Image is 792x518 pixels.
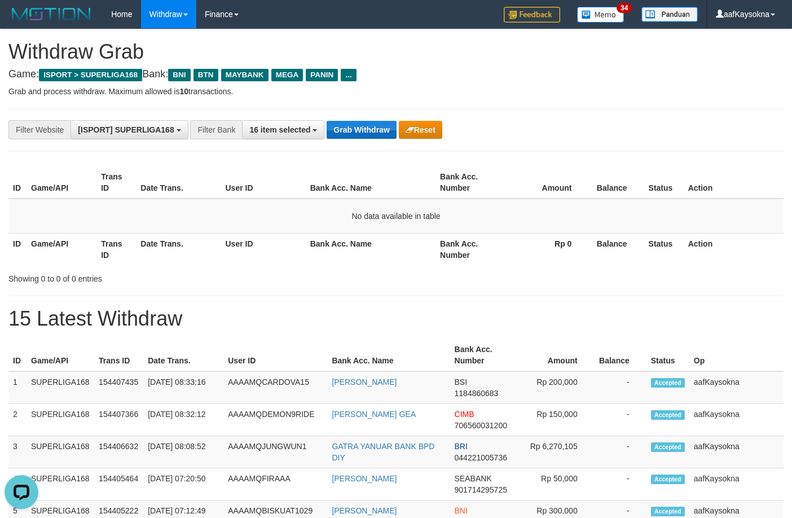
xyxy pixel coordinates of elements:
[595,468,646,501] td: -
[689,404,784,436] td: aafKaysokna
[684,233,784,265] th: Action
[179,87,188,96] strong: 10
[136,166,221,199] th: Date Trans.
[450,339,516,371] th: Bank Acc. Number
[136,233,221,265] th: Date Trans.
[249,125,310,134] span: 16 item selected
[168,69,190,81] span: BNI
[8,120,71,139] div: Filter Website
[595,404,646,436] td: -
[96,166,136,199] th: Trans ID
[8,308,784,330] h1: 15 Latest Withdraw
[455,377,468,387] span: BSI
[588,166,644,199] th: Balance
[8,436,27,468] td: 3
[651,442,685,452] span: Accepted
[8,6,94,23] img: MOTION_logo.png
[455,410,474,419] span: CIMB
[644,166,684,199] th: Status
[8,69,784,80] h4: Game: Bank:
[27,404,94,436] td: SUPERLIGA168
[8,339,27,371] th: ID
[505,166,588,199] th: Amount
[8,199,784,234] td: No data available in table
[223,339,327,371] th: User ID
[242,120,324,139] button: 16 item selected
[455,421,507,430] span: Copy 706560031200 to clipboard
[8,86,784,97] p: Grab and process withdraw. Maximum allowed is transactions.
[8,233,27,265] th: ID
[8,269,322,284] div: Showing 0 to 0 of 0 entries
[327,121,396,139] button: Grab Withdraw
[223,371,327,404] td: AAAAMQCARDOVA15
[27,233,96,265] th: Game/API
[332,474,397,483] a: [PERSON_NAME]
[641,7,698,22] img: panduan.png
[306,69,338,81] span: PANIN
[94,404,143,436] td: 154407366
[341,69,356,81] span: ...
[8,371,27,404] td: 1
[684,166,784,199] th: Action
[223,436,327,468] td: AAAAMQJUNGWUN1
[651,410,685,420] span: Accepted
[8,468,27,501] td: 4
[27,371,94,404] td: SUPERLIGA168
[651,378,685,388] span: Accepted
[577,7,624,23] img: Button%20Memo.svg
[455,389,499,398] span: Copy 1184860683 to clipboard
[516,468,595,501] td: Rp 50,000
[689,436,784,468] td: aafKaysokna
[143,339,223,371] th: Date Trans.
[516,339,595,371] th: Amount
[306,233,435,265] th: Bank Acc. Name
[455,485,507,494] span: Copy 901714295725 to clipboard
[27,468,94,501] td: SUPERLIGA168
[644,233,684,265] th: Status
[8,404,27,436] td: 2
[143,436,223,468] td: [DATE] 08:08:52
[646,339,689,371] th: Status
[271,69,303,81] span: MEGA
[190,120,242,139] div: Filter Bank
[689,371,784,404] td: aafKaysokna
[516,404,595,436] td: Rp 150,000
[689,468,784,501] td: aafKaysokna
[223,404,327,436] td: AAAAMQDEMON9RIDE
[193,69,218,81] span: BTN
[651,507,685,516] span: Accepted
[595,339,646,371] th: Balance
[617,3,632,13] span: 34
[595,436,646,468] td: -
[435,166,505,199] th: Bank Acc. Number
[221,166,306,199] th: User ID
[8,166,27,199] th: ID
[27,339,94,371] th: Game/API
[595,371,646,404] td: -
[78,125,174,134] span: [ISPORT] SUPERLIGA168
[94,468,143,501] td: 154405464
[588,233,644,265] th: Balance
[27,436,94,468] td: SUPERLIGA168
[143,404,223,436] td: [DATE] 08:32:12
[332,506,397,515] a: [PERSON_NAME]
[221,69,269,81] span: MAYBANK
[306,166,435,199] th: Bank Acc. Name
[455,442,468,451] span: BRI
[143,371,223,404] td: [DATE] 08:33:16
[504,7,560,23] img: Feedback.jpg
[221,233,306,265] th: User ID
[327,339,450,371] th: Bank Acc. Name
[94,436,143,468] td: 154406632
[5,5,38,38] button: Open LiveChat chat widget
[143,468,223,501] td: [DATE] 07:20:50
[27,166,96,199] th: Game/API
[516,371,595,404] td: Rp 200,000
[455,453,507,462] span: Copy 044221005736 to clipboard
[455,474,492,483] span: SEABANK
[689,339,784,371] th: Op
[39,69,142,81] span: ISPORT > SUPERLIGA168
[223,468,327,501] td: AAAAMQFIRAAA
[332,377,397,387] a: [PERSON_NAME]
[96,233,136,265] th: Trans ID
